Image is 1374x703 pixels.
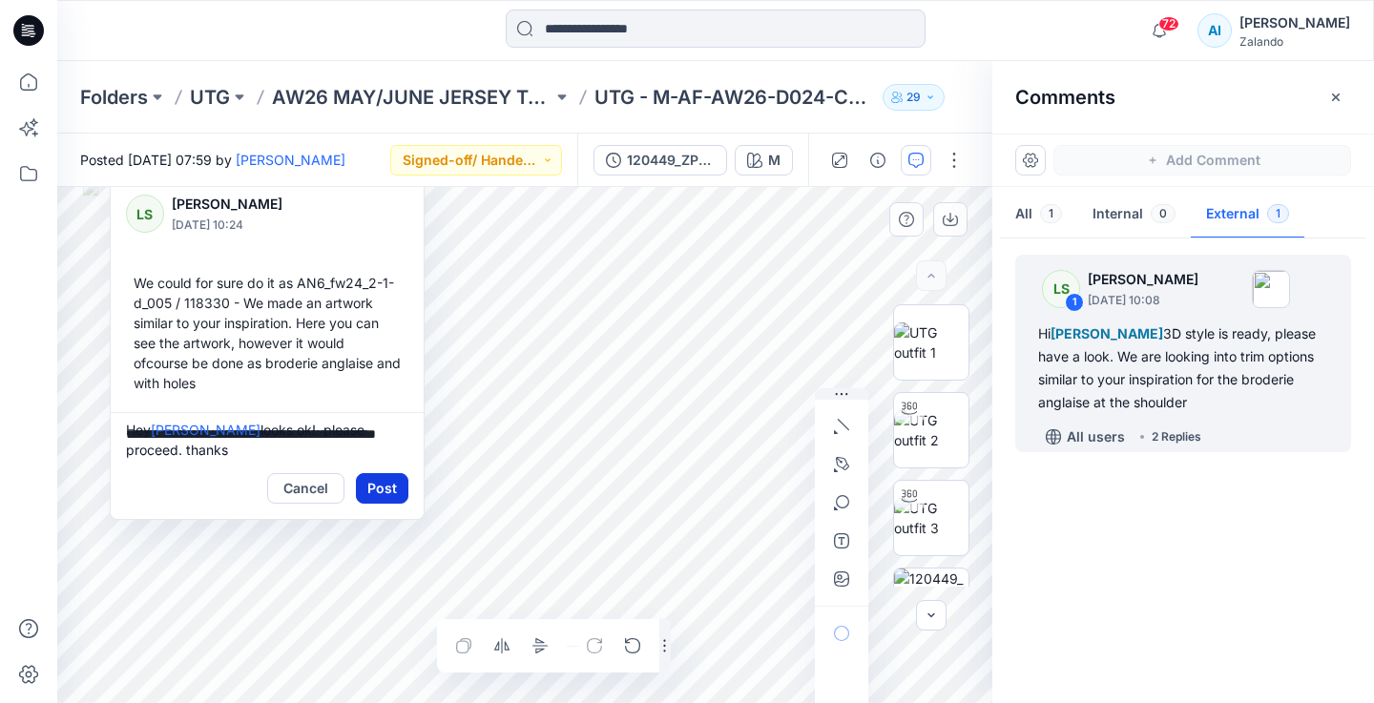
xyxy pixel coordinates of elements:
[356,473,408,504] button: Post
[1088,291,1198,310] p: [DATE] 10:08
[894,498,968,538] img: UTG outfit 3
[863,145,893,176] button: Details
[768,150,781,171] div: M
[1038,422,1133,452] button: All users
[1239,34,1350,49] div: Zalando
[1053,145,1351,176] button: Add Comment
[80,84,148,111] a: Folders
[1000,191,1077,239] button: All
[1067,425,1125,448] p: All users
[80,150,345,170] span: Posted [DATE] 07:59 by
[126,195,164,233] div: LS
[1077,191,1191,239] button: Internal
[172,216,327,235] p: [DATE] 10:24
[894,569,968,643] img: 120449_ZPL_DEV_AT_M_120449-wrkm
[172,193,327,216] p: [PERSON_NAME]
[1065,293,1084,312] div: 1
[126,265,408,401] div: We could for sure do it as AN6_fw24_2-1-d_005 / 118330 - We made an artwork similar to your inspi...
[272,84,552,111] a: AW26 MAY/JUNE JERSEY TOPS
[1152,427,1201,446] div: 2 Replies
[1051,325,1163,341] span: [PERSON_NAME]
[236,152,345,168] a: [PERSON_NAME]
[267,473,344,504] button: Cancel
[1042,270,1080,308] div: LS
[594,84,875,111] p: UTG - M-AF-AW26-D024-CK / 120449
[593,145,727,176] button: 120449_ZPL_DEV
[1197,13,1232,48] div: AI
[894,322,968,362] img: UTG outfit 1
[735,145,793,176] button: M
[1088,268,1198,291] p: [PERSON_NAME]
[1191,191,1304,239] button: External
[190,84,230,111] a: UTG
[1038,322,1328,414] div: Hi 3D style is ready, please have a look. We are looking into trim options similar to your inspir...
[906,87,921,108] p: 29
[627,150,715,171] div: 120449_ZPL_DEV
[1040,204,1062,223] span: 1
[1158,16,1179,31] span: 72
[1151,204,1176,223] span: 0
[1239,11,1350,34] div: [PERSON_NAME]
[1015,86,1115,109] h2: Comments
[894,410,968,450] img: UTG outfit 2
[883,84,945,111] button: 29
[1267,204,1289,223] span: 1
